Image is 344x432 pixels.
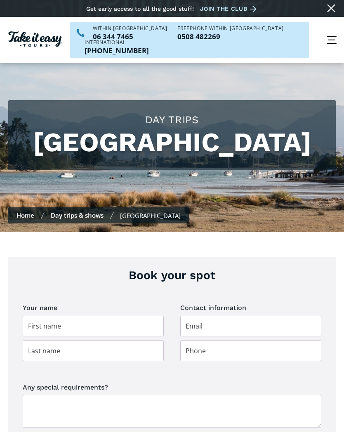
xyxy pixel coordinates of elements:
a: Day trips & shows [51,211,104,219]
legend: Your name [23,302,57,314]
input: First name [23,316,164,336]
div: WITHIN [GEOGRAPHIC_DATA] [93,26,167,31]
h2: Day trips [16,113,328,127]
legend: Contact information [180,302,246,314]
div: Freephone WITHIN [GEOGRAPHIC_DATA] [177,26,283,31]
div: [GEOGRAPHIC_DATA] [120,211,181,220]
div: Get early access to all the good stuff! [86,5,194,12]
nav: Breadcrumbs [8,207,189,223]
a: Call us within NZ on 063447465 [93,33,167,40]
label: Any special requirements? [23,382,321,393]
input: Email [180,316,321,336]
p: [PHONE_NUMBER] [85,47,149,54]
a: Home [16,211,34,219]
a: Homepage [8,29,62,51]
div: International [85,40,149,45]
a: Call us freephone within NZ on 0508482269 [177,33,283,40]
a: Join the club [200,4,259,14]
input: Phone [180,340,321,361]
a: Call us outside of NZ on +6463447465 [85,47,149,54]
h3: Book your spot [23,267,321,283]
p: 06 344 7465 [93,33,167,40]
div: menu [319,28,344,52]
input: Last name [23,340,164,361]
a: Close message [325,2,338,15]
p: 0508 482269 [177,33,283,40]
img: Take it easy Tours logo [8,31,62,47]
h1: [GEOGRAPHIC_DATA] [16,127,328,158]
